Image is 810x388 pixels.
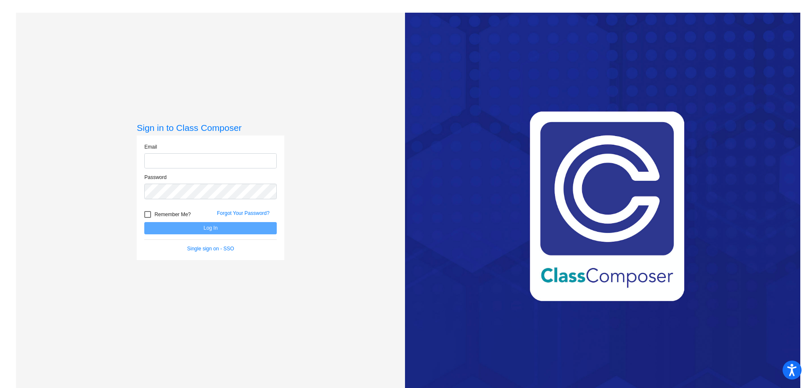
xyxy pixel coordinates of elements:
label: Email [144,143,157,151]
a: Single sign on - SSO [187,246,234,252]
a: Forgot Your Password? [217,210,270,216]
button: Log In [144,222,277,234]
span: Remember Me? [154,209,191,220]
label: Password [144,174,167,181]
h3: Sign in to Class Composer [137,122,284,133]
